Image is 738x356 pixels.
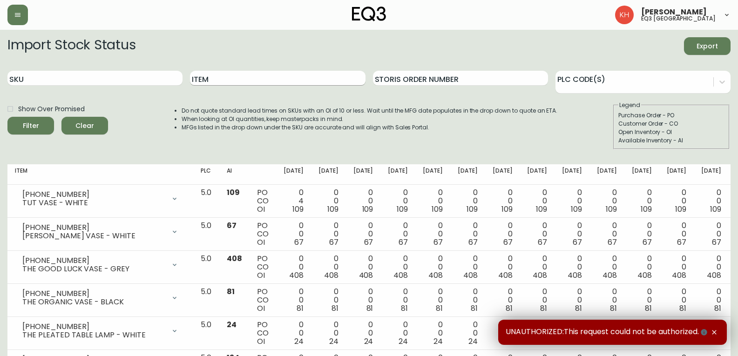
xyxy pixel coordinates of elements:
[297,303,304,314] span: 81
[393,270,408,281] span: 408
[257,336,265,347] span: OI
[15,188,186,209] div: [PHONE_NUMBER]TUT VASE - WHITE
[332,303,339,314] span: 81
[527,255,547,280] div: 0 0
[311,164,346,185] th: [DATE]
[69,120,101,132] span: Clear
[193,185,219,218] td: 5.0
[423,255,443,280] div: 0 0
[193,218,219,251] td: 5.0
[318,288,339,313] div: 0 0
[352,7,386,21] img: logo
[257,222,269,247] div: PO CO
[22,199,165,207] div: TUT VASE - WHITE
[493,255,513,280] div: 0 0
[597,255,617,280] div: 0 0
[503,237,513,248] span: 67
[679,303,686,314] span: 81
[624,164,659,185] th: [DATE]
[318,255,339,280] div: 0 0
[493,188,513,214] div: 0 0
[7,37,135,55] h2: Import Stock Status
[667,188,687,214] div: 0 0
[22,256,165,265] div: [PHONE_NUMBER]
[536,204,547,215] span: 109
[423,222,443,247] div: 0 0
[22,331,165,339] div: THE PLEATED TABLE LAMP - WHITE
[284,222,304,247] div: 0 0
[193,164,219,185] th: PLC
[388,188,408,214] div: 0 0
[618,120,724,128] div: Customer Order - CO
[701,222,721,247] div: 0 0
[423,321,443,346] div: 0 0
[346,164,381,185] th: [DATE]
[284,321,304,346] div: 0 0
[667,222,687,247] div: 0 0
[289,270,304,281] span: 408
[527,188,547,214] div: 0 0
[597,288,617,313] div: 0 0
[659,164,694,185] th: [DATE]
[22,289,165,298] div: [PHONE_NUMBER]
[575,303,582,314] span: 81
[227,220,237,231] span: 67
[603,270,617,281] span: 408
[485,164,520,185] th: [DATE]
[606,204,617,215] span: 109
[458,288,478,313] div: 0 0
[324,270,339,281] span: 408
[353,255,373,280] div: 0 0
[468,237,478,248] span: 67
[227,286,235,297] span: 81
[428,270,443,281] span: 408
[645,303,652,314] span: 81
[467,204,478,215] span: 109
[227,187,240,198] span: 109
[562,255,582,280] div: 0 0
[618,101,641,109] legend: Legend
[677,237,686,248] span: 67
[193,251,219,284] td: 5.0
[182,123,558,132] li: MFGs listed in the drop down under the SKU are accurate and will align with Sales Portal.
[22,298,165,306] div: THE ORGANIC VASE - BLACK
[366,303,373,314] span: 81
[388,321,408,346] div: 0 0
[399,336,408,347] span: 24
[193,284,219,317] td: 5.0
[433,237,443,248] span: 67
[471,303,478,314] span: 81
[15,255,186,275] div: [PHONE_NUMBER]THE GOOD LUCK VASE - GREY
[388,288,408,313] div: 0 0
[632,255,652,280] div: 0 0
[707,270,721,281] span: 408
[294,336,304,347] span: 24
[533,270,547,281] span: 408
[353,222,373,247] div: 0 0
[540,303,547,314] span: 81
[7,117,54,134] button: Filter
[353,188,373,214] div: 0 0
[219,164,250,185] th: AI
[364,237,373,248] span: 67
[61,117,108,134] button: Clear
[641,8,707,16] span: [PERSON_NAME]
[589,164,624,185] th: [DATE]
[712,237,721,248] span: 67
[458,255,478,280] div: 0 0
[538,237,547,248] span: 67
[327,204,339,215] span: 109
[397,204,408,215] span: 109
[637,270,652,281] span: 408
[423,188,443,214] div: 0 0
[632,188,652,214] div: 0 0
[182,115,558,123] li: When looking at OI quantities, keep masterpacks in mind.
[401,303,408,314] span: 81
[7,164,193,185] th: Item
[22,322,165,331] div: [PHONE_NUMBER]
[527,288,547,313] div: 0 0
[710,204,721,215] span: 109
[468,336,478,347] span: 24
[672,270,686,281] span: 408
[506,303,513,314] span: 81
